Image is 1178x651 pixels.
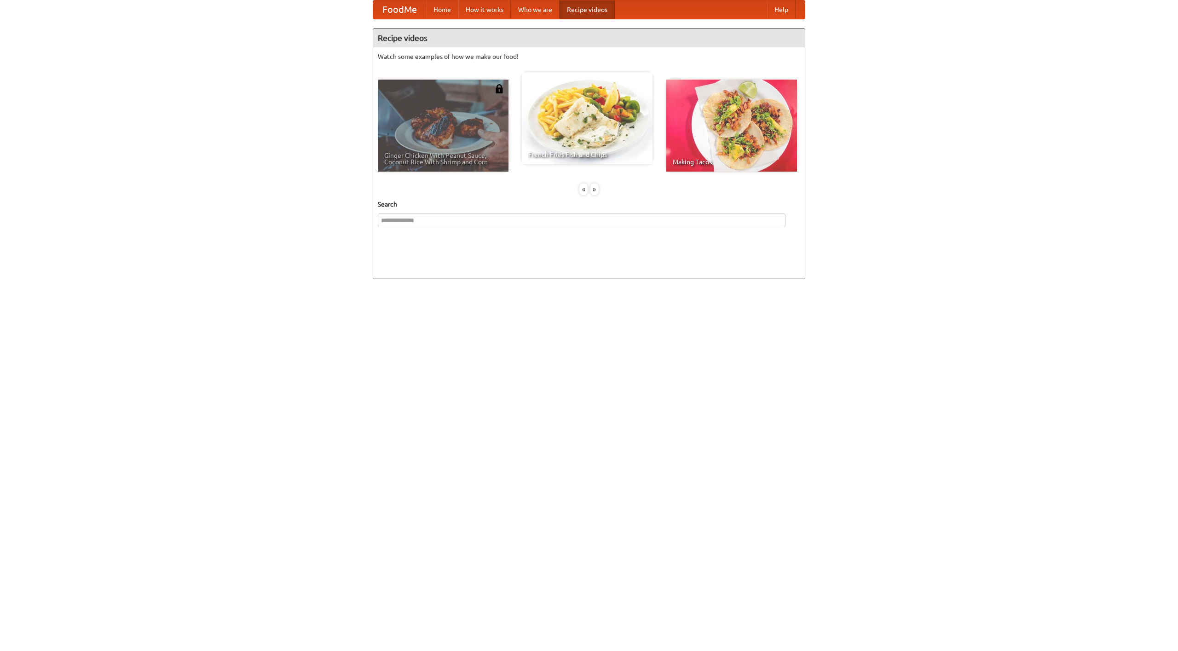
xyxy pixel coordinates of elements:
a: Making Tacos [666,80,797,172]
a: Home [426,0,458,19]
a: French Fries Fish and Chips [522,72,653,164]
a: FoodMe [373,0,426,19]
a: Recipe videos [560,0,615,19]
div: « [579,184,588,195]
div: » [590,184,599,195]
span: French Fries Fish and Chips [528,151,646,158]
h5: Search [378,200,800,209]
p: Watch some examples of how we make our food! [378,52,800,61]
span: Making Tacos [673,159,791,165]
a: How it works [458,0,511,19]
img: 483408.png [495,84,504,93]
a: Who we are [511,0,560,19]
h4: Recipe videos [373,29,805,47]
a: Help [767,0,796,19]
